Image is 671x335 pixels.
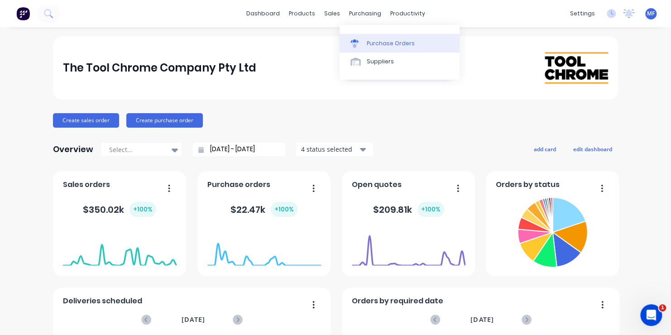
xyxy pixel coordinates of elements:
[340,53,460,71] a: Suppliers
[284,7,320,20] div: products
[129,202,156,217] div: + 100 %
[647,10,655,18] span: MF
[126,113,203,128] button: Create purchase order
[352,179,402,190] span: Open quotes
[53,140,93,158] div: Overview
[271,202,297,217] div: + 100 %
[567,143,618,155] button: edit dashboard
[83,202,156,217] div: $ 350.02k
[340,34,460,52] a: Purchase Orders
[345,7,386,20] div: purchasing
[373,202,444,217] div: $ 209.81k
[16,7,30,20] img: Factory
[496,179,560,190] span: Orders by status
[470,315,494,325] span: [DATE]
[242,7,284,20] a: dashboard
[207,179,270,190] span: Purchase orders
[296,143,373,156] button: 4 status selected
[63,296,142,306] span: Deliveries scheduled
[640,304,662,326] iframe: Intercom live chat
[63,59,256,77] div: The Tool Chrome Company Pty Ltd
[367,57,394,66] div: Suppliers
[386,7,430,20] div: productivity
[230,202,297,217] div: $ 22.47k
[528,143,562,155] button: add card
[367,39,415,48] div: Purchase Orders
[301,144,358,154] div: 4 status selected
[63,179,110,190] span: Sales orders
[659,304,666,311] span: 1
[417,202,444,217] div: + 100 %
[545,52,608,84] img: The Tool Chrome Company Pty Ltd
[320,7,345,20] div: sales
[53,113,119,128] button: Create sales order
[566,7,599,20] div: settings
[182,315,205,325] span: [DATE]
